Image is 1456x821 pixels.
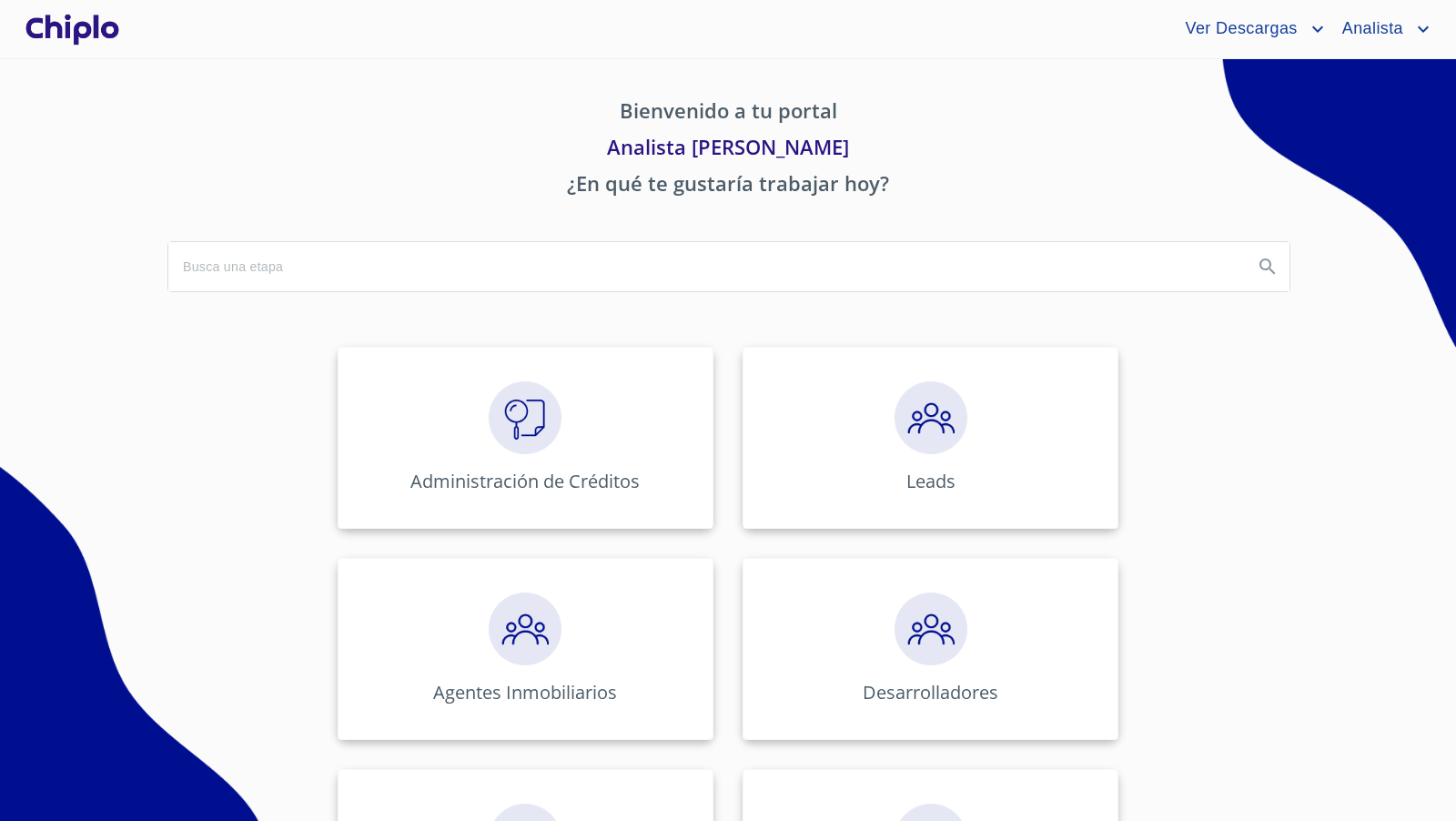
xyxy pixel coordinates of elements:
[1329,15,1412,44] span: Analista
[895,381,967,454] img: megaClickPrecalificacion.png
[895,593,967,665] img: megaClickPrecalificacion.png
[1246,245,1289,289] button: Search
[1171,15,1328,44] button: account of current user
[906,469,955,493] p: Leads
[1329,15,1434,44] button: account of current user
[167,96,1289,132] p: Bienvenido a tu portal
[1171,15,1306,44] span: Ver Descargas
[168,242,1239,291] input: search
[410,469,640,493] p: Administración de Créditos
[167,132,1289,168] p: Analista [PERSON_NAME]
[433,680,617,704] p: Agentes Inmobiliarios
[167,168,1289,205] p: ¿En qué te gustaría trabajar hoy?
[863,680,998,704] p: Desarrolladores
[489,381,561,454] img: megaClickVerifiacion.png
[489,593,561,665] img: megaClickPrecalificacion.png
